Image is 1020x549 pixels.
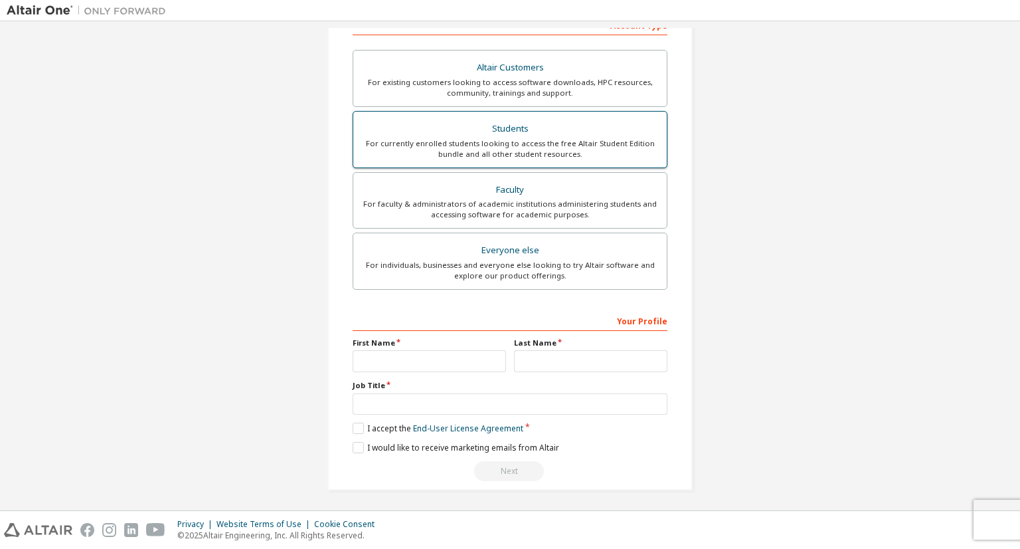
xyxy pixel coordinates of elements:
[102,523,116,537] img: instagram.svg
[514,338,667,348] label: Last Name
[413,423,523,434] a: End-User License Agreement
[124,523,138,537] img: linkedin.svg
[314,519,382,530] div: Cookie Consent
[361,58,659,77] div: Altair Customers
[80,523,94,537] img: facebook.svg
[353,461,667,481] div: Read and acccept EULA to continue
[146,523,165,537] img: youtube.svg
[7,4,173,17] img: Altair One
[353,423,523,434] label: I accept the
[361,241,659,260] div: Everyone else
[361,120,659,138] div: Students
[177,519,216,530] div: Privacy
[361,181,659,199] div: Faculty
[361,138,659,160] div: For currently enrolled students looking to access the free Altair Student Edition bundle and all ...
[4,523,72,537] img: altair_logo.svg
[361,260,659,281] div: For individuals, businesses and everyone else looking to try Altair software and explore our prod...
[353,380,667,391] label: Job Title
[361,77,659,98] div: For existing customers looking to access software downloads, HPC resources, community, trainings ...
[361,199,659,220] div: For faculty & administrators of academic institutions administering students and accessing softwa...
[353,338,506,348] label: First Name
[353,310,667,331] div: Your Profile
[216,519,314,530] div: Website Terms of Use
[353,442,559,453] label: I would like to receive marketing emails from Altair
[177,530,382,541] p: © 2025 Altair Engineering, Inc. All Rights Reserved.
